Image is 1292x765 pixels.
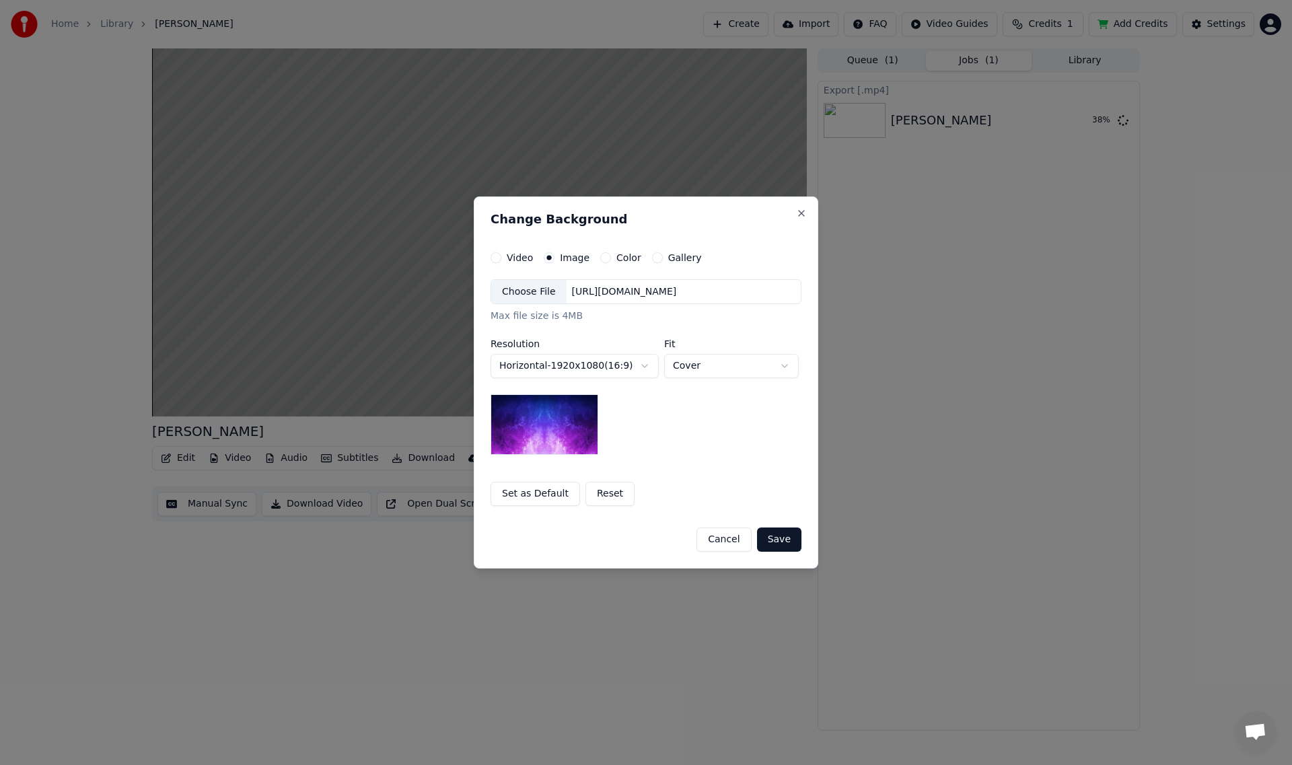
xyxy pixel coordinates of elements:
div: Choose File [491,280,567,304]
label: Fit [664,339,799,349]
label: Resolution [491,339,659,349]
button: Cancel [696,527,751,552]
label: Video [507,253,533,262]
label: Gallery [668,253,702,262]
div: Max file size is 4MB [491,310,801,324]
button: Set as Default [491,482,580,506]
h2: Change Background [491,213,801,225]
button: Reset [585,482,635,506]
div: [URL][DOMAIN_NAME] [567,285,682,299]
label: Image [560,253,589,262]
button: Save [757,527,801,552]
label: Color [616,253,641,262]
